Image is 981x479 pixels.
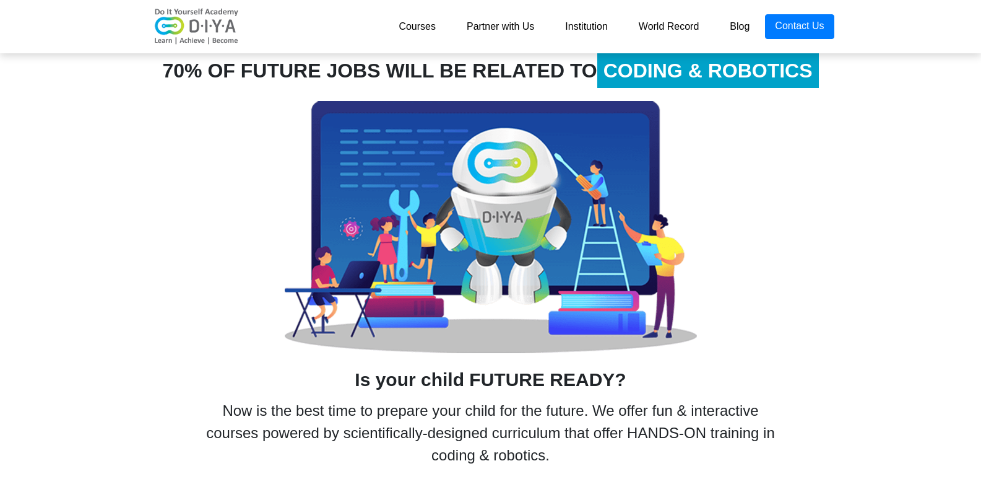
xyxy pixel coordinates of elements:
[138,366,844,393] div: Is your child FUTURE READY?
[383,14,451,39] a: Courses
[765,14,834,39] a: Contact Us
[550,14,623,39] a: Institution
[147,8,246,45] img: logo-v2.png
[197,400,785,467] div: Now is the best time to prepare your child for the future. We offer fun & interactive courses pow...
[285,101,697,353] img: slide-2-image.png
[597,53,819,88] span: CODING & ROBOTICS
[714,14,765,39] a: Blog
[623,14,715,39] a: World Record
[138,56,844,86] div: 70% OF FUTURE JOBS WILL BE RELATED TO
[451,14,550,39] a: Partner with Us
